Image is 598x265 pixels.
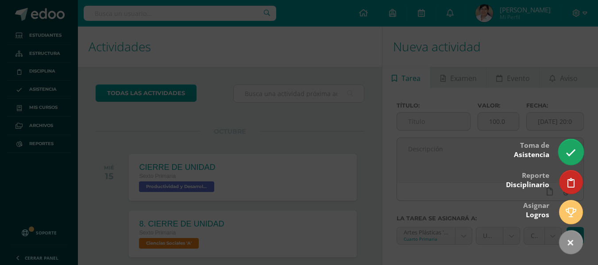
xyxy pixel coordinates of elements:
[506,180,549,189] span: Disciplinario
[526,210,549,219] span: Logros
[523,195,549,224] div: Asignar
[514,135,549,164] div: Toma de
[506,165,549,194] div: Reporte
[514,150,549,159] span: Asistencia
